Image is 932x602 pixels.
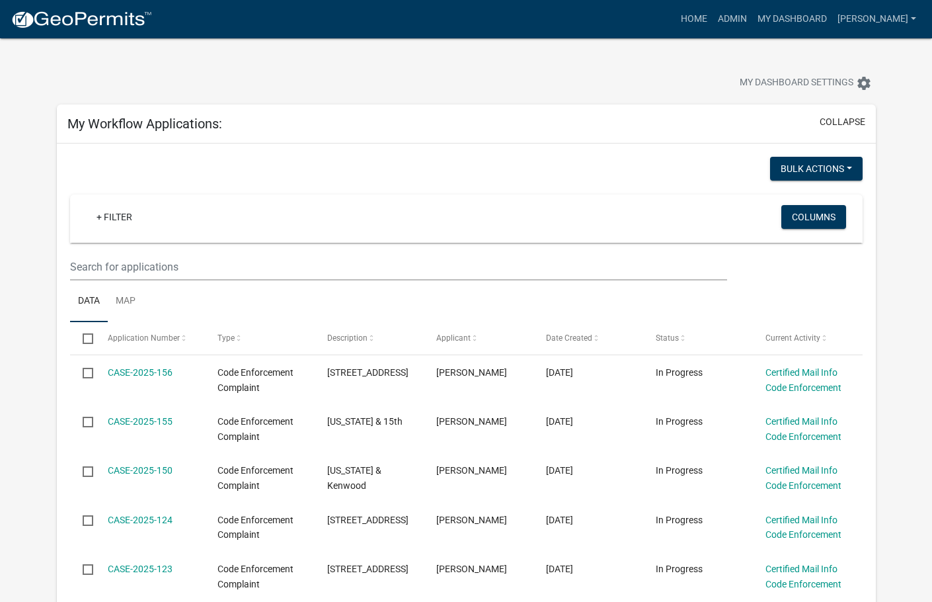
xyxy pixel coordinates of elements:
datatable-header-cell: Application Number [95,322,205,354]
span: 07/21/2025 [546,515,573,525]
a: + Filter [86,205,143,229]
span: 08/06/2025 [546,416,573,427]
h5: My Workflow Applications: [67,116,222,132]
span: Status [656,333,679,343]
a: CASE-2025-155 [108,416,173,427]
span: Current Activity [765,333,820,343]
a: [PERSON_NAME] [832,7,921,32]
datatable-header-cell: Current Activity [753,322,863,354]
span: 101 S F ST [327,564,408,574]
span: 506 E 2ND AVE [327,367,408,378]
button: collapse [820,115,865,129]
span: In Progress [656,564,703,574]
a: Map [108,280,143,323]
span: Code Enforcement Complaint [217,367,293,393]
datatable-header-cell: Type [205,322,315,354]
span: Michael Visser [436,416,507,427]
span: In Progress [656,465,703,476]
span: Iowa & 15th [327,416,403,427]
span: Code Enforcement Complaint [217,564,293,589]
span: Code Enforcement Complaint [217,465,293,491]
datatable-header-cell: Applicant [424,322,533,354]
span: Type [217,333,235,343]
span: In Progress [656,367,703,378]
a: Certified Mail Info Code Enforcement [765,564,841,589]
span: 08/06/2025 [546,367,573,378]
span: Michael Visser [436,564,507,574]
span: Application Number [108,333,180,343]
a: Certified Mail Info Code Enforcement [765,367,841,393]
datatable-header-cell: Select [70,322,95,354]
span: Description [327,333,368,343]
input: Search for applications [70,253,727,280]
a: CASE-2025-156 [108,367,173,378]
span: Date Created [546,333,592,343]
datatable-header-cell: Date Created [533,322,643,354]
a: Certified Mail Info Code Enforcement [765,515,841,540]
button: Bulk Actions [770,157,863,181]
a: CASE-2025-124 [108,515,173,525]
a: Admin [713,7,752,32]
span: Iowa & Kenwood [327,465,381,491]
a: CASE-2025-150 [108,465,173,476]
span: In Progress [656,416,703,427]
span: Michael Visser [436,465,507,476]
span: Code Enforcement Complaint [217,416,293,442]
span: Michael Visser [436,515,507,525]
span: Michael Visser [436,367,507,378]
a: My Dashboard [752,7,832,32]
span: Code Enforcement Complaint [217,515,293,540]
span: 1602 E 2ND AVE [327,515,408,525]
datatable-header-cell: Status [643,322,753,354]
span: In Progress [656,515,703,525]
a: Certified Mail Info Code Enforcement [765,465,841,491]
a: Certified Mail Info Code Enforcement [765,416,841,442]
a: Data [70,280,108,323]
button: My Dashboard Settingssettings [729,70,882,96]
a: CASE-2025-123 [108,564,173,574]
datatable-header-cell: Description [314,322,424,354]
span: 08/06/2025 [546,465,573,476]
span: Applicant [436,333,471,343]
a: Home [676,7,713,32]
span: My Dashboard Settings [740,75,853,91]
span: 07/21/2025 [546,564,573,574]
i: settings [856,75,872,91]
button: Columns [781,205,846,229]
